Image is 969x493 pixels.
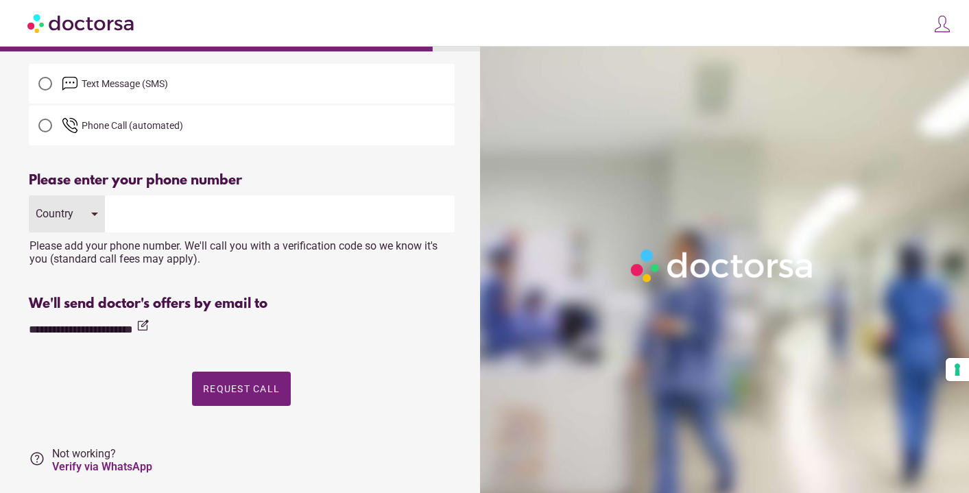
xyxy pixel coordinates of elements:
[27,8,136,38] img: Doctorsa.com
[82,78,168,89] span: Text Message (SMS)
[192,372,291,406] button: Request Call
[52,447,152,473] span: Not working?
[625,244,820,287] img: Logo-Doctorsa-trans-White-partial-flat.png
[29,232,455,265] div: Please add your phone number. We'll call you with a verification code so we know it's you (standa...
[29,296,455,312] div: We'll send doctor's offers by email to
[136,319,149,333] i: edit_square
[62,75,78,92] img: email
[933,14,952,34] img: icons8-customer-100.png
[52,460,152,473] a: Verify via WhatsApp
[36,207,77,220] div: Country
[203,383,280,394] span: Request Call
[62,117,78,134] img: phone
[29,173,455,189] div: Please enter your phone number
[29,450,45,467] i: help
[946,358,969,381] button: Your consent preferences for tracking technologies
[82,120,183,131] span: Phone Call (automated)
